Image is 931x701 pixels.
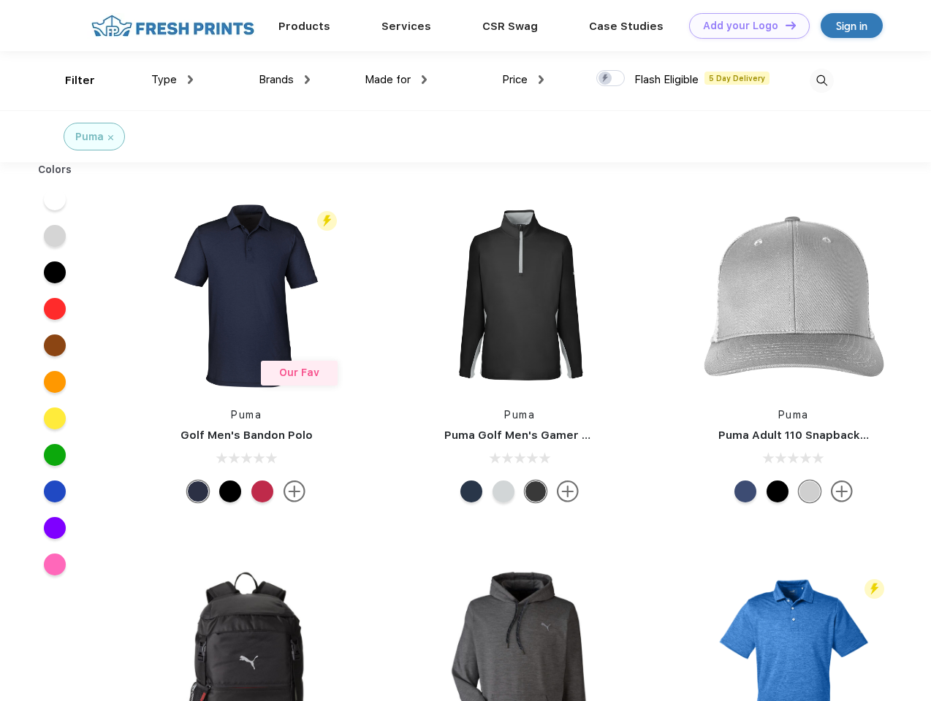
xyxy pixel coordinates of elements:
[493,480,514,502] div: High Rise
[810,69,834,93] img: desktop_search.svg
[149,199,343,393] img: func=resize&h=266
[365,73,411,86] span: Made for
[634,73,699,86] span: Flash Eligible
[539,75,544,84] img: dropdown.png
[27,162,83,177] div: Colors
[381,20,431,33] a: Services
[188,75,193,84] img: dropdown.png
[703,20,778,32] div: Add your Logo
[734,480,756,502] div: Peacoat Qut Shd
[422,199,617,393] img: func=resize&h=266
[831,480,853,502] img: more.svg
[284,480,305,502] img: more.svg
[704,72,769,85] span: 5 Day Delivery
[778,409,809,421] a: Puma
[821,13,883,38] a: Sign in
[259,73,294,86] span: Brands
[278,20,330,33] a: Products
[525,480,547,502] div: Puma Black
[65,72,95,89] div: Filter
[767,480,788,502] div: Pma Blk Pma Blk
[696,199,891,393] img: func=resize&h=266
[108,135,113,140] img: filter_cancel.svg
[251,480,273,502] div: Ski Patrol
[460,480,482,502] div: Navy Blazer
[317,211,337,231] img: flash_active_toggle.svg
[482,20,538,33] a: CSR Swag
[799,480,821,502] div: Quarry Brt Whit
[305,75,310,84] img: dropdown.png
[279,367,319,378] span: Our Fav
[87,13,259,39] img: fo%20logo%202.webp
[504,409,535,421] a: Puma
[219,480,241,502] div: Puma Black
[502,73,528,86] span: Price
[422,75,427,84] img: dropdown.png
[231,409,262,421] a: Puma
[75,129,104,145] div: Puma
[180,429,313,442] a: Golf Men's Bandon Polo
[557,480,579,502] img: more.svg
[836,18,867,34] div: Sign in
[864,579,884,599] img: flash_active_toggle.svg
[151,73,177,86] span: Type
[786,21,796,29] img: DT
[444,429,675,442] a: Puma Golf Men's Gamer Golf Quarter-Zip
[187,480,209,502] div: Navy Blazer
